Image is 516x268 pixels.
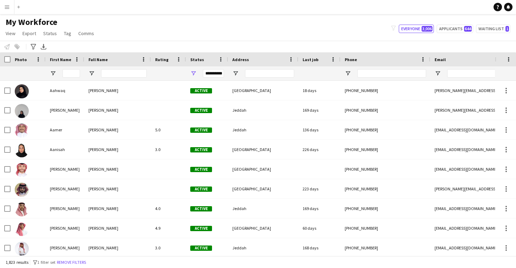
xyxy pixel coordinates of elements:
[303,57,318,62] span: Last job
[88,225,118,231] span: [PERSON_NAME]
[37,260,55,265] span: 1 filter set
[151,199,186,218] div: 4.0
[46,100,84,120] div: [PERSON_NAME]
[298,100,340,120] div: 169 days
[476,25,510,33] button: Waiting list1
[155,57,168,62] span: Rating
[190,226,212,231] span: Active
[20,29,39,38] a: Export
[46,199,84,218] div: [PERSON_NAME]
[232,88,271,93] span: [GEOGRAPHIC_DATA]
[232,147,271,152] span: [GEOGRAPHIC_DATA]
[15,104,29,118] img: Aalya Ammar
[46,218,84,238] div: [PERSON_NAME]
[151,120,186,139] div: 5.0
[190,206,212,211] span: Active
[464,26,472,32] span: 644
[22,30,36,37] span: Export
[399,25,434,33] button: Everyone3,006
[340,159,430,179] div: [PHONE_NUMBER]
[3,29,18,38] a: View
[298,140,340,159] div: 226 days
[88,245,118,250] span: [PERSON_NAME]
[50,70,56,77] button: Open Filter Menu
[357,69,426,78] input: Phone Filter Input
[340,238,430,257] div: [PHONE_NUMBER]
[46,140,84,159] div: Aanisah
[6,30,15,37] span: View
[298,81,340,100] div: 18 days
[151,140,186,159] div: 3.0
[232,107,246,113] span: Jeddah
[340,120,430,139] div: [PHONE_NUMBER]
[46,238,84,257] div: [PERSON_NAME]
[88,147,118,152] span: [PERSON_NAME]
[61,29,74,38] a: Tag
[232,245,246,250] span: Jeddah
[340,179,430,198] div: [PHONE_NUMBER]
[190,167,212,172] span: Active
[345,57,357,62] span: Phone
[190,246,212,251] span: Active
[88,206,118,211] span: [PERSON_NAME]
[101,69,147,78] input: Full Name Filter Input
[62,69,80,78] input: First Name Filter Input
[15,163,29,177] img: Abdualrahman Albelbeisi
[232,186,271,191] span: [GEOGRAPHIC_DATA]
[435,57,446,62] span: Email
[340,140,430,159] div: [PHONE_NUMBER]
[340,100,430,120] div: [PHONE_NUMBER]
[190,57,204,62] span: Status
[190,108,212,113] span: Active
[232,127,246,132] span: Jeddah
[15,57,27,62] span: Photo
[40,29,60,38] a: Status
[46,120,84,139] div: Aamer
[15,183,29,197] img: Abdulaziz Abdulaziz
[39,43,48,51] app-action-btn: Export XLSX
[298,218,340,238] div: 60 days
[151,238,186,257] div: 3.0
[190,187,212,192] span: Active
[232,166,271,172] span: [GEOGRAPHIC_DATA]
[15,143,29,157] img: Aanisah Schroeder
[88,166,118,172] span: [PERSON_NAME]
[15,242,29,256] img: Abdulaziz Abuzaid
[435,70,441,77] button: Open Filter Menu
[340,199,430,218] div: [PHONE_NUMBER]
[46,159,84,179] div: [PERSON_NAME]
[46,179,84,198] div: [PERSON_NAME]
[298,199,340,218] div: 169 days
[190,88,212,93] span: Active
[6,17,57,27] span: My Workforce
[190,70,197,77] button: Open Filter Menu
[298,120,340,139] div: 136 days
[88,70,95,77] button: Open Filter Menu
[245,69,294,78] input: Address Filter Input
[88,57,108,62] span: Full Name
[232,225,271,231] span: [GEOGRAPHIC_DATA]
[505,26,509,32] span: 1
[15,222,29,236] img: Abdulaziz Abdullah
[75,29,97,38] a: Comms
[298,238,340,257] div: 168 days
[151,218,186,238] div: 4.9
[15,124,29,138] img: Aamer Shakir
[55,259,87,266] button: Remove filters
[29,43,38,51] app-action-btn: Advanced filters
[232,70,239,77] button: Open Filter Menu
[345,70,351,77] button: Open Filter Menu
[298,179,340,198] div: 223 days
[88,88,118,93] span: [PERSON_NAME]
[15,202,29,216] img: Abdulaziz Abdulghani
[422,26,432,32] span: 3,006
[46,81,84,100] div: Aahwaq
[15,84,29,98] img: Aahwaq Alghamdi
[88,186,118,191] span: [PERSON_NAME]
[88,107,118,113] span: [PERSON_NAME]
[50,57,71,62] span: First Name
[190,147,212,152] span: Active
[64,30,71,37] span: Tag
[88,127,118,132] span: [PERSON_NAME]
[190,128,212,133] span: Active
